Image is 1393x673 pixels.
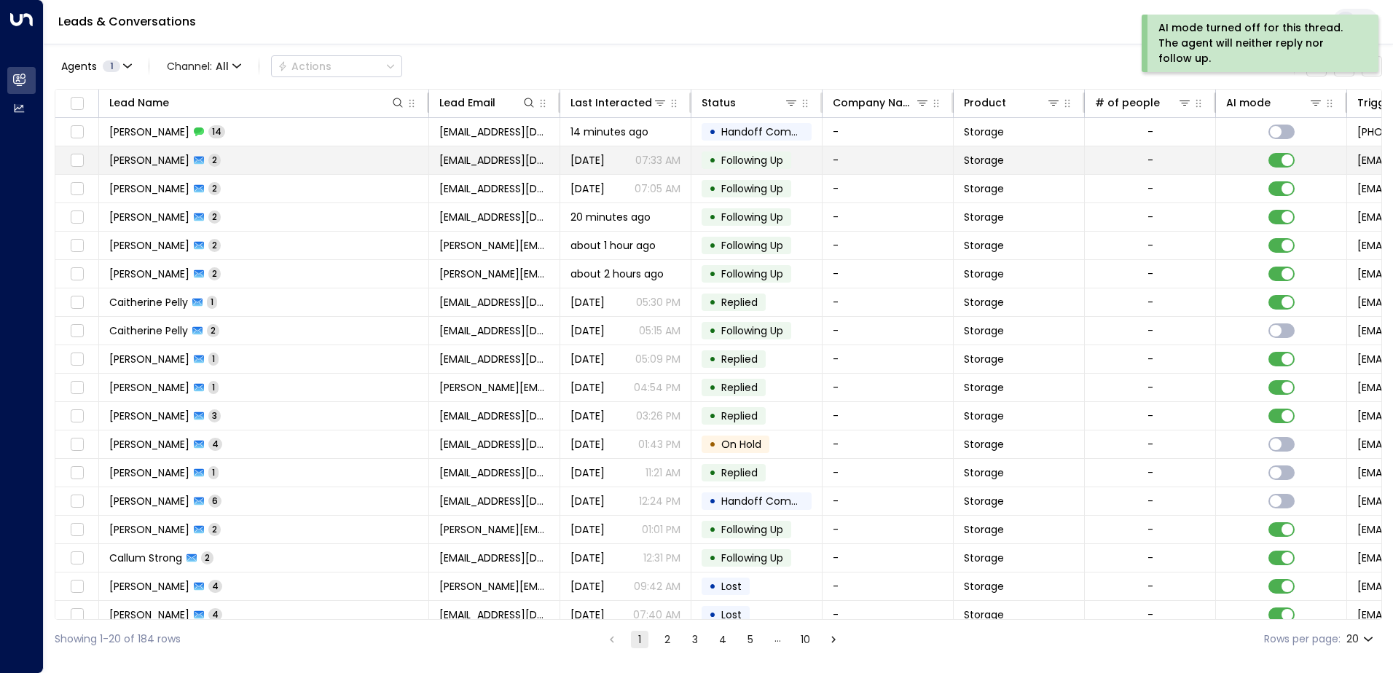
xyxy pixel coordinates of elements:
div: Company Name [833,94,930,111]
span: Toggle select row [68,350,86,369]
span: nigelgeorge9@hotmail.com [439,465,549,480]
span: Toggle select row [68,379,86,397]
div: • [709,261,716,286]
span: Toggle select row [68,237,86,255]
span: jennifer.finbow66@gmail.com [439,238,549,253]
div: • [709,489,716,513]
span: Following Up [721,210,783,224]
span: Toggle select all [68,95,86,113]
span: 14 [208,125,225,138]
span: Storage [964,465,1004,480]
button: Go to page 2 [659,631,676,648]
span: Following Up [721,153,783,168]
button: Go to page 5 [742,631,759,648]
span: Yesterday [570,409,605,423]
span: Aug 13, 2025 [570,522,605,537]
div: AI mode turned off for this thread. The agent will neither reply nor follow up. [1158,20,1359,66]
div: - [1147,352,1153,366]
div: Lead Name [109,94,169,111]
span: 4 [208,580,222,592]
span: Aug 06, 2025 [570,323,605,338]
span: 2 [208,210,221,223]
span: Caitherine Pelly [109,323,188,338]
span: Storage [964,607,1004,622]
span: Toggle select row [68,180,86,198]
span: Toggle select row [68,407,86,425]
span: Storage [964,409,1004,423]
span: Diana Cotomin [109,210,189,224]
p: 01:43 PM [638,437,680,452]
p: 05:15 AM [639,323,680,338]
span: Toggle select row [68,265,86,283]
td: - [823,232,954,259]
td: - [823,203,954,231]
td: - [823,572,954,600]
span: Storage [964,494,1004,508]
span: Storage [964,323,1004,338]
div: - [1147,380,1153,395]
span: Storage [964,579,1004,594]
span: Aug 13, 2025 [570,551,605,565]
span: Following Up [721,323,783,338]
div: - [1147,323,1153,338]
span: Callum Strong [109,551,182,565]
button: Go to page 3 [686,631,704,648]
span: Yesterday [570,295,605,310]
div: - [1147,494,1153,508]
span: Emma Evans [109,267,189,281]
span: 2 [208,182,221,194]
div: # of people [1095,94,1160,111]
div: Actions [278,60,331,73]
span: 3 [208,409,221,422]
button: Go to page 4 [714,631,731,648]
td: - [823,459,954,487]
span: Aug 13, 2025 [570,579,605,594]
div: - [1147,409,1153,423]
span: sangria70@yahoo.com [439,494,549,508]
p: 12:24 PM [639,494,680,508]
p: 01:01 PM [642,522,680,537]
span: Following Up [721,181,783,196]
span: cait.pelly@gmail.com [439,295,549,310]
td: - [823,260,954,288]
div: • [709,233,716,258]
span: Yesterday [570,352,605,366]
span: Paul Southam [109,380,189,395]
p: 05:30 PM [636,295,680,310]
button: Go to next page [825,631,842,648]
span: Storage [964,181,1004,196]
span: Toggle select row [68,492,86,511]
span: Daniel Spooner [109,125,189,139]
span: Yesterday [570,380,605,395]
span: Storage [964,437,1004,452]
span: Replied [721,380,758,395]
div: • [709,602,716,627]
span: Following Up [721,522,783,537]
div: • [709,205,716,229]
span: Handoff Completed [721,494,824,508]
span: 14 minutes ago [570,125,648,139]
span: Daniel Spooner [109,181,189,196]
div: • [709,517,716,542]
div: • [709,347,716,371]
td: - [823,402,954,430]
div: Product [964,94,1061,111]
span: Aug 12, 2025 [570,181,605,196]
span: about 2 hours ago [570,267,664,281]
span: Nigel George [109,437,189,452]
span: Channel: [161,56,247,76]
span: Storage [964,238,1004,253]
td: - [823,516,954,543]
span: 2 [201,551,213,564]
div: Product [964,94,1006,111]
span: Yesterday [570,494,605,508]
button: Go to page 10 [797,631,815,648]
span: 2 [208,239,221,251]
span: tracyharber@hotmail.co.uk [439,352,549,366]
button: Channel:All [161,56,247,76]
div: - [1147,522,1153,537]
div: - [1147,210,1153,224]
span: Toggle select row [68,151,86,170]
div: • [709,176,716,201]
td: - [823,345,954,373]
